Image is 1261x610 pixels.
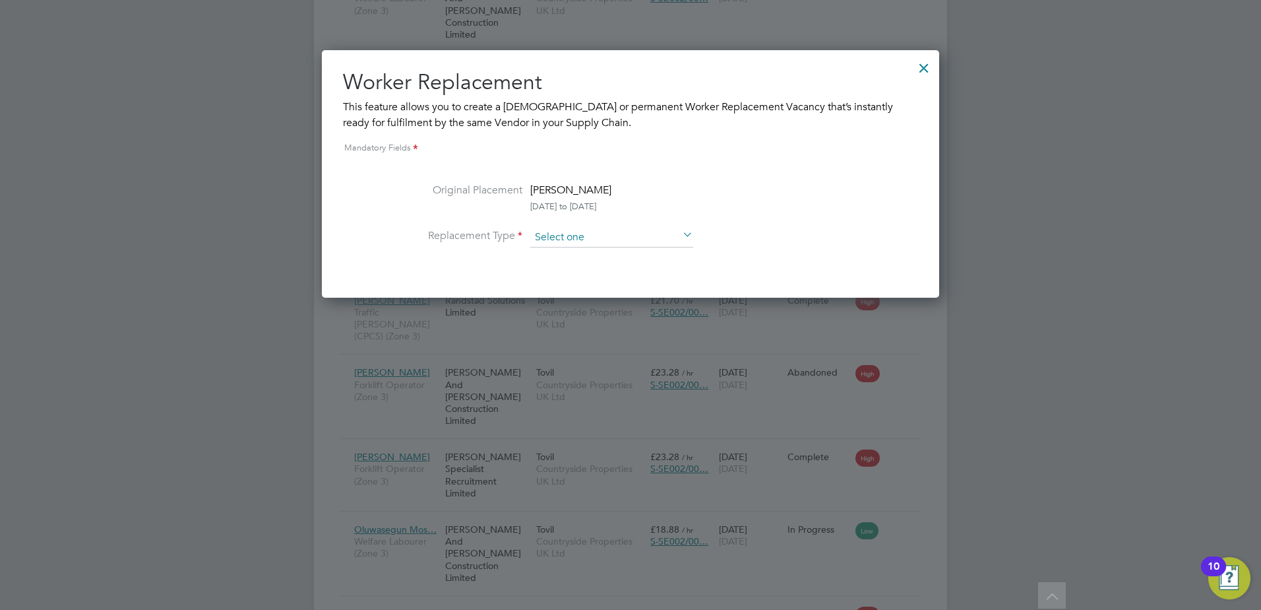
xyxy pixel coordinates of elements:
div: This feature allows you to create a [DEMOGRAPHIC_DATA] or permanent Worker Replacement Vacancy th... [343,99,918,131]
div: Mandatory Fields [343,141,918,156]
input: Select one [530,228,693,248]
label: Replacement Type [390,228,522,245]
label: Original Placement [390,182,522,212]
span: [PERSON_NAME] [530,184,611,197]
button: Open Resource Center, 10 new notifications [1208,557,1250,599]
h2: Worker Replacement [343,69,918,96]
div: 10 [1208,566,1219,584]
span: [DATE] to [DATE] [530,201,596,212]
